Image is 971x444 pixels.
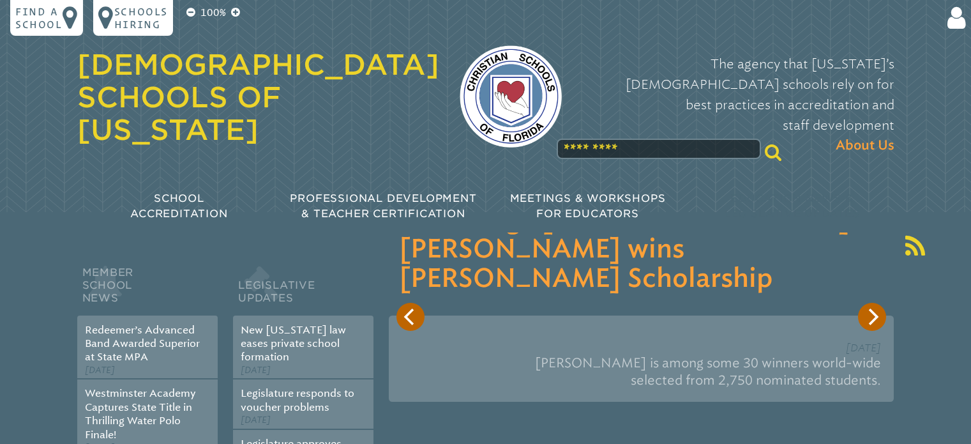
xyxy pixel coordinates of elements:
p: 100% [198,5,229,20]
span: [DATE] [241,415,271,425]
span: [DATE] [85,365,115,376]
span: [DATE] [241,365,271,376]
a: Westminster Academy Captures State Title in Thrilling Water Polo Finale! [85,387,196,440]
h3: Cambridge [DEMOGRAPHIC_DATA][PERSON_NAME] wins [PERSON_NAME] Scholarship [399,206,884,294]
span: Education News & Legislative Updates [724,192,860,220]
p: Find a school [15,5,63,31]
h2: Member School News [77,263,218,316]
p: The agency that [US_STATE]’s [DEMOGRAPHIC_DATA] schools rely on for best practices in accreditati... [582,54,894,156]
span: About Us [836,135,894,156]
a: New [US_STATE] law eases private school formation [241,324,346,364]
a: Legislature responds to voucher problems [241,387,354,413]
img: csf-logo-web-colors.png [460,45,562,148]
span: School Accreditation [130,192,227,220]
h2: Legislative Updates [233,263,373,316]
a: [DEMOGRAPHIC_DATA] Schools of [US_STATE] [77,48,439,146]
button: Previous [396,303,425,331]
a: Redeemer’s Advanced Band Awarded Superior at State MPA [85,324,200,364]
span: Professional Development & Teacher Certification [290,192,476,220]
button: Next [858,303,886,331]
p: [PERSON_NAME] is among some 30 winners world-wide selected from 2,750 nominated students. [402,349,881,394]
p: Schools Hiring [114,5,168,31]
span: [DATE] [846,342,881,354]
span: Meetings & Workshops for Educators [510,192,666,220]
